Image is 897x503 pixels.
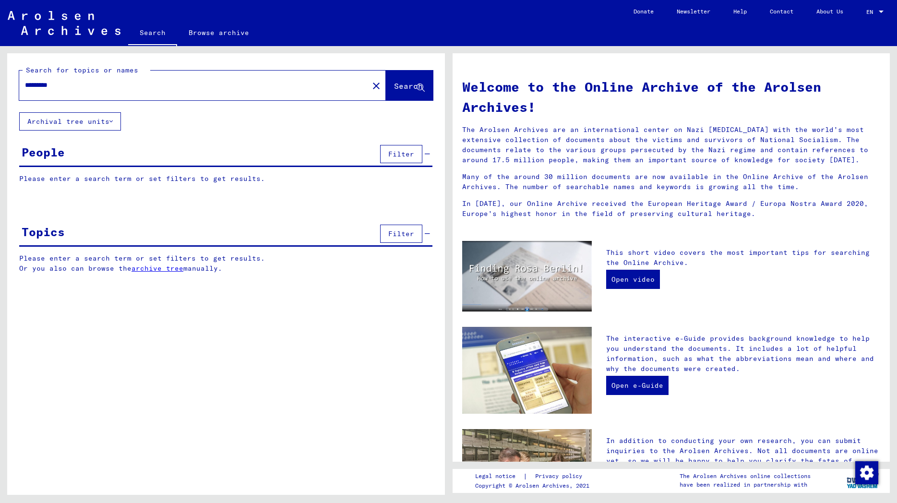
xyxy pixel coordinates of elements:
p: The Arolsen Archives are an international center on Nazi [MEDICAL_DATA] with the world’s most ext... [462,125,881,165]
button: Filter [380,145,422,163]
img: video.jpg [462,241,592,311]
p: Please enter a search term or set filters to get results. Or you also can browse the manually. [19,253,433,274]
a: Open e-Guide [606,376,669,395]
button: Archival tree units [19,112,121,131]
p: In [DATE], our Online Archive received the European Heritage Award / Europa Nostra Award 2020, Eu... [462,199,881,219]
p: In addition to conducting your own research, you can submit inquiries to the Arolsen Archives. No... [606,436,880,476]
p: Many of the around 30 million documents are now available in the Online Archive of the Arolsen Ar... [462,172,881,192]
div: People [22,144,65,161]
a: Search [128,21,177,46]
p: Copyright © Arolsen Archives, 2021 [475,481,594,490]
img: Arolsen_neg.svg [8,11,120,35]
a: Open video [606,270,660,289]
div: Topics [22,223,65,240]
a: Legal notice [475,471,523,481]
p: Please enter a search term or set filters to get results. [19,174,432,184]
span: Filter [388,229,414,238]
p: The Arolsen Archives online collections [680,472,811,480]
a: Browse archive [177,21,261,44]
span: Search [394,81,423,91]
a: Privacy policy [527,471,594,481]
h1: Welcome to the Online Archive of the Arolsen Archives! [462,77,881,117]
p: The interactive e-Guide provides background knowledge to help you understand the documents. It in... [606,334,880,374]
mat-select-trigger: EN [866,8,873,15]
span: Filter [388,150,414,158]
mat-icon: close [371,80,382,92]
img: yv_logo.png [845,468,881,492]
p: This short video covers the most important tips for searching the Online Archive. [606,248,880,268]
button: Search [386,71,433,100]
img: eguide.jpg [462,327,592,414]
a: archive tree [132,264,183,273]
mat-label: Search for topics or names [26,66,138,74]
div: | [475,471,594,481]
img: Zustimmung ändern [855,461,878,484]
p: have been realized in partnership with [680,480,811,489]
button: Clear [367,76,386,95]
button: Filter [380,225,422,243]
